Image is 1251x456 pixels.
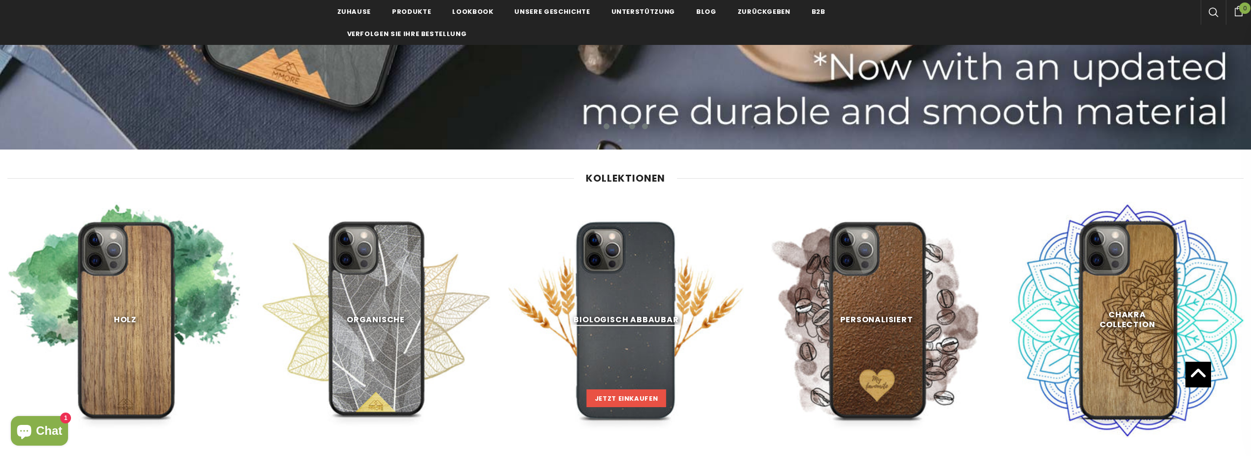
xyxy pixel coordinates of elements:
[347,29,467,38] span: Verfolgen Sie Ihre Bestellung
[452,7,493,16] span: Lookbook
[586,171,665,185] span: Kollektionen
[611,7,675,16] span: Unterstützung
[392,7,431,16] span: Produkte
[616,123,622,129] button: 2
[629,123,635,129] button: 3
[595,394,658,403] span: Jetzt einkaufen
[514,7,590,16] span: Unsere Geschichte
[696,7,716,16] span: Blog
[347,22,467,44] a: Verfolgen Sie Ihre Bestellung
[604,123,609,129] button: 1
[587,389,666,407] a: Jetzt einkaufen
[8,416,71,448] inbox-online-store-chat: Onlineshop-Chat von Shopify
[1226,4,1251,16] a: 0
[738,7,790,16] span: Zurückgeben
[812,7,825,16] span: B2B
[1239,2,1251,14] span: 0
[337,7,371,16] span: Zuhause
[642,123,648,129] button: 4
